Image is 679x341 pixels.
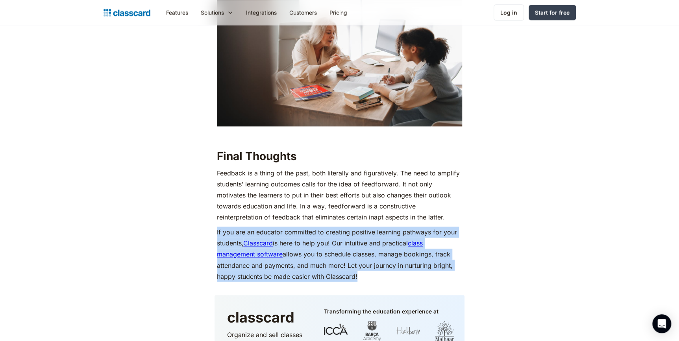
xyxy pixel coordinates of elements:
a: Log in [494,4,524,20]
a: Customers [283,4,323,21]
a: class management software [217,239,423,258]
p: If you are an educator committed to creating positive learning pathways for your students, is her... [217,227,462,282]
div: Solutions [194,4,240,21]
div: Solutions [201,8,224,17]
a: Integrations [240,4,283,21]
h3: classcard [227,308,308,326]
a: Pricing [323,4,353,21]
div: Open Intercom Messenger [652,314,671,333]
a: Classcard [243,239,273,247]
p: Feedback is a thing of the past, both literally and figuratively. The need to amplify students’ l... [217,168,462,223]
p: ‍ [217,130,462,141]
div: Start for free [535,8,570,17]
div: Transforming the education experience at [324,308,438,315]
a: Start for free [529,5,576,20]
div: Log in [500,8,517,17]
a: home [104,7,150,18]
strong: Final Thoughts [217,149,297,163]
a: Features [160,4,194,21]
